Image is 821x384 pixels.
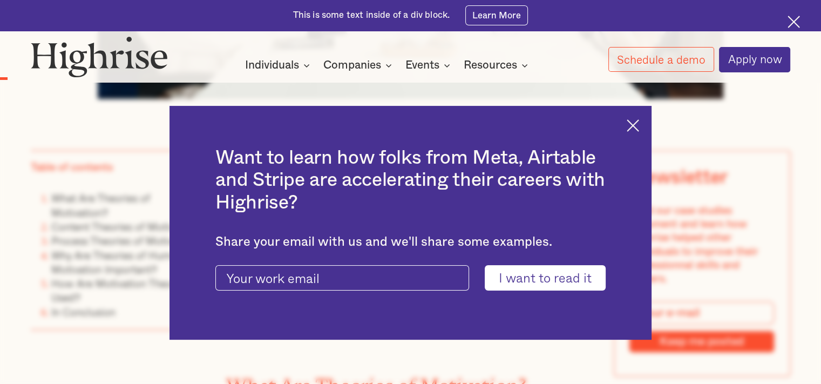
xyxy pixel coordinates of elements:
img: Cross icon [627,119,639,132]
div: Events [405,59,453,72]
div: This is some text inside of a div block. [293,9,450,22]
div: Events [405,59,439,72]
div: Resources [464,59,531,72]
img: Cross icon [788,16,800,28]
a: Schedule a demo [608,47,714,72]
div: Individuals [245,59,313,72]
div: Share your email with us and we'll share some examples. [215,234,605,250]
img: Highrise logo [31,36,168,78]
h2: Want to learn how folks from Meta, Airtable and Stripe are accelerating their careers with Highrise? [215,147,605,214]
form: current-ascender-blog-article-modal-form [215,265,605,291]
div: Individuals [245,59,299,72]
div: Resources [464,59,517,72]
div: Companies [323,59,395,72]
div: Companies [323,59,381,72]
a: Learn More [465,5,528,25]
a: Apply now [719,47,790,72]
input: Your work email [215,265,469,291]
input: I want to read it [485,265,606,291]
